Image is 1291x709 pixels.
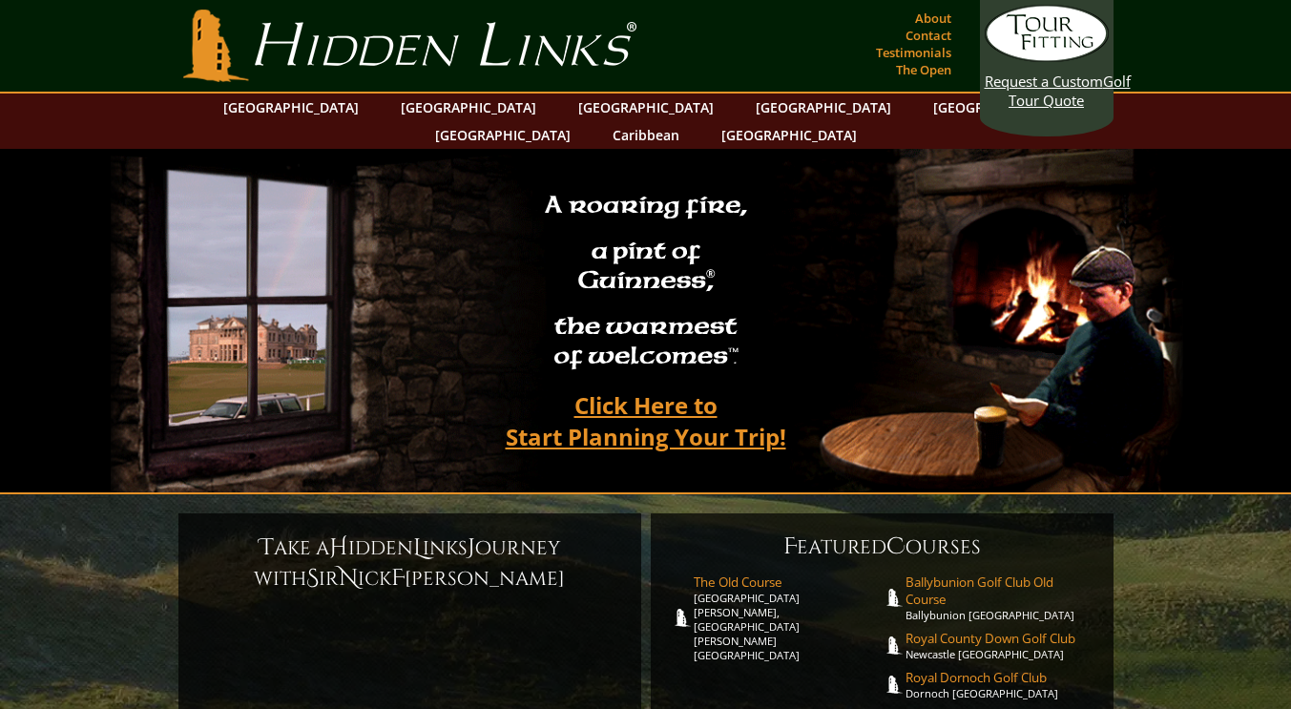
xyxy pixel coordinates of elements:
h6: ake a idden inks ourney with ir ick [PERSON_NAME] [198,532,622,594]
span: N [339,563,358,594]
a: Royal Dornoch Golf ClubDornoch [GEOGRAPHIC_DATA] [906,669,1094,700]
a: [GEOGRAPHIC_DATA] [214,94,368,121]
h2: A roaring fire, a pint of Guinness , the warmest of welcomes™. [532,182,760,383]
a: [GEOGRAPHIC_DATA] [426,121,580,149]
span: Royal Dornoch Golf Club [906,669,1094,686]
a: Ballybunion Golf Club Old CourseBallybunion [GEOGRAPHIC_DATA] [906,573,1094,622]
a: Contact [901,22,956,49]
a: Testimonials [871,39,956,66]
a: The Old Course[GEOGRAPHIC_DATA][PERSON_NAME], [GEOGRAPHIC_DATA][PERSON_NAME] [GEOGRAPHIC_DATA] [694,573,883,662]
a: The Open [891,56,956,83]
a: Royal County Down Golf ClubNewcastle [GEOGRAPHIC_DATA] [906,630,1094,661]
a: [GEOGRAPHIC_DATA] [391,94,546,121]
a: Request a CustomGolf Tour Quote [985,5,1109,110]
span: S [306,563,319,594]
span: L [413,532,423,563]
span: C [886,532,906,562]
a: [GEOGRAPHIC_DATA] [924,94,1078,121]
a: Caribbean [603,121,689,149]
span: Royal County Down Golf Club [906,630,1094,647]
span: H [329,532,348,563]
a: [GEOGRAPHIC_DATA] [569,94,723,121]
span: Ballybunion Golf Club Old Course [906,573,1094,608]
span: F [783,532,797,562]
a: About [910,5,956,31]
span: The Old Course [694,573,883,591]
span: F [391,563,405,594]
span: T [260,532,274,563]
span: Request a Custom [985,72,1103,91]
a: Click Here toStart Planning Your Trip! [487,383,805,459]
h6: eatured ourses [670,532,1094,562]
a: [GEOGRAPHIC_DATA] [746,94,901,121]
span: J [468,532,475,563]
a: [GEOGRAPHIC_DATA] [712,121,866,149]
